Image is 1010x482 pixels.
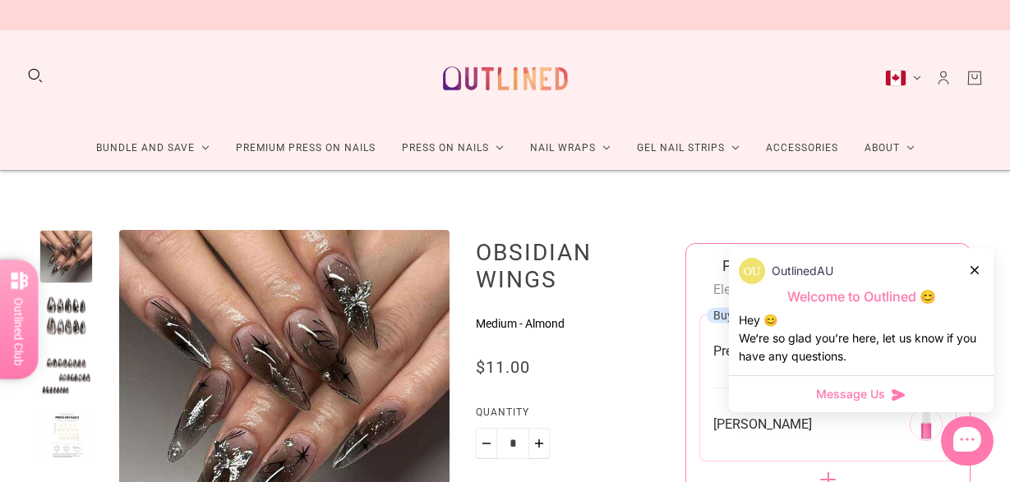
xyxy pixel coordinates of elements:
img: 269291651152-0 [910,408,943,441]
a: Accessories [753,126,851,170]
a: Outlined [433,44,578,113]
a: Account [934,69,952,87]
span: Press On Nails Deluxe Starter Kit [722,257,934,274]
button: Minus [476,428,497,459]
button: Search [26,67,44,85]
a: Cart [966,69,984,87]
a: Premium Press On Nails [223,126,389,170]
a: Nail Wraps [517,126,624,170]
a: About [851,126,928,170]
span: Press-on Nails [713,342,796,360]
span: Elevate your nail game with ease! 💅✨ [713,282,943,297]
p: Welcome to Outlined 😊 [739,288,984,305]
span: [PERSON_NAME] [713,415,812,433]
span: Message Us [816,386,885,402]
label: Quantity [476,404,659,428]
h1: Obsidian Wings [476,238,659,293]
img: data:image/png;base64,iVBORw0KGgoAAAANSUhEUgAAACQAAAAkCAYAAADhAJiYAAABSklEQVRYR2N8/yj/P8MgAoyjDiI... [739,258,765,284]
button: Plus [528,428,550,459]
div: Hey 😊 We‘re so glad you’re here, let us know if you have any questions. [739,311,984,365]
a: Gel Nail Strips [624,126,753,170]
span: Buy from these collections [713,308,847,321]
button: Canada [885,70,921,86]
p: OutlinedAU [772,262,833,280]
a: Bundle and Save [83,126,223,170]
div: $11.00 [476,359,530,376]
a: Press On Nails [389,126,517,170]
p: Medium - Almond [476,315,659,333]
